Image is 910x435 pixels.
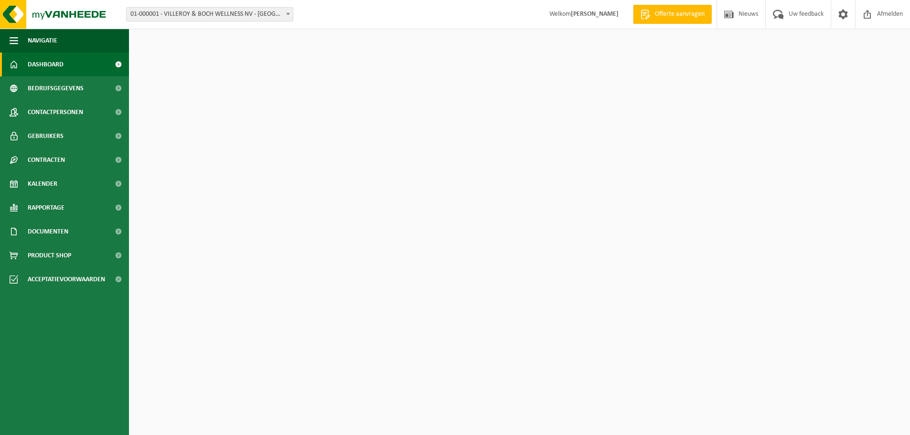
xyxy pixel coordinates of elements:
span: Rapportage [28,196,64,220]
span: Gebruikers [28,124,64,148]
span: Kalender [28,172,57,196]
span: 01-000001 - VILLEROY & BOCH WELLNESS NV - ROESELARE [126,7,293,21]
span: Navigatie [28,29,57,53]
span: Contracten [28,148,65,172]
span: Offerte aanvragen [653,10,707,19]
span: Documenten [28,220,68,244]
span: Bedrijfsgegevens [28,76,84,100]
span: Acceptatievoorwaarden [28,267,105,291]
a: Offerte aanvragen [633,5,712,24]
strong: [PERSON_NAME] [571,11,619,18]
span: Contactpersonen [28,100,83,124]
span: 01-000001 - VILLEROY & BOCH WELLNESS NV - ROESELARE [127,8,293,21]
span: Dashboard [28,53,64,76]
span: Product Shop [28,244,71,267]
